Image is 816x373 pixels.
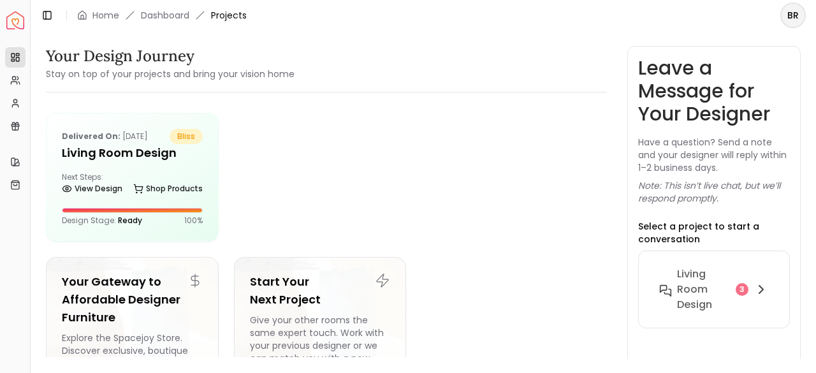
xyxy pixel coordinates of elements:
[638,57,790,126] h3: Leave a Message for Your Designer
[141,9,189,22] a: Dashboard
[677,267,731,312] h6: Living Room Design
[46,46,295,66] h3: Your Design Journey
[782,4,805,27] span: BR
[62,180,122,198] a: View Design
[6,11,24,29] a: Spacejoy
[6,11,24,29] img: Spacejoy Logo
[250,273,391,309] h5: Start Your Next Project
[62,216,142,226] p: Design Stage:
[184,216,203,226] p: 100 %
[133,180,203,198] a: Shop Products
[77,9,247,22] nav: breadcrumb
[62,172,203,198] div: Next Steps:
[638,220,790,245] p: Select a project to start a conversation
[780,3,806,28] button: BR
[211,9,247,22] span: Projects
[736,283,748,296] div: 3
[92,9,119,22] a: Home
[638,136,790,174] p: Have a question? Send a note and your designer will reply within 1–2 business days.
[62,144,203,162] h5: Living Room Design
[62,129,148,144] p: [DATE]
[62,273,203,326] h5: Your Gateway to Affordable Designer Furniture
[62,131,120,142] b: Delivered on:
[638,179,790,205] p: Note: This isn’t live chat, but we’ll respond promptly.
[118,215,142,226] span: Ready
[170,129,203,144] span: bliss
[649,261,779,318] button: Living Room Design3
[46,68,295,80] small: Stay on top of your projects and bring your vision home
